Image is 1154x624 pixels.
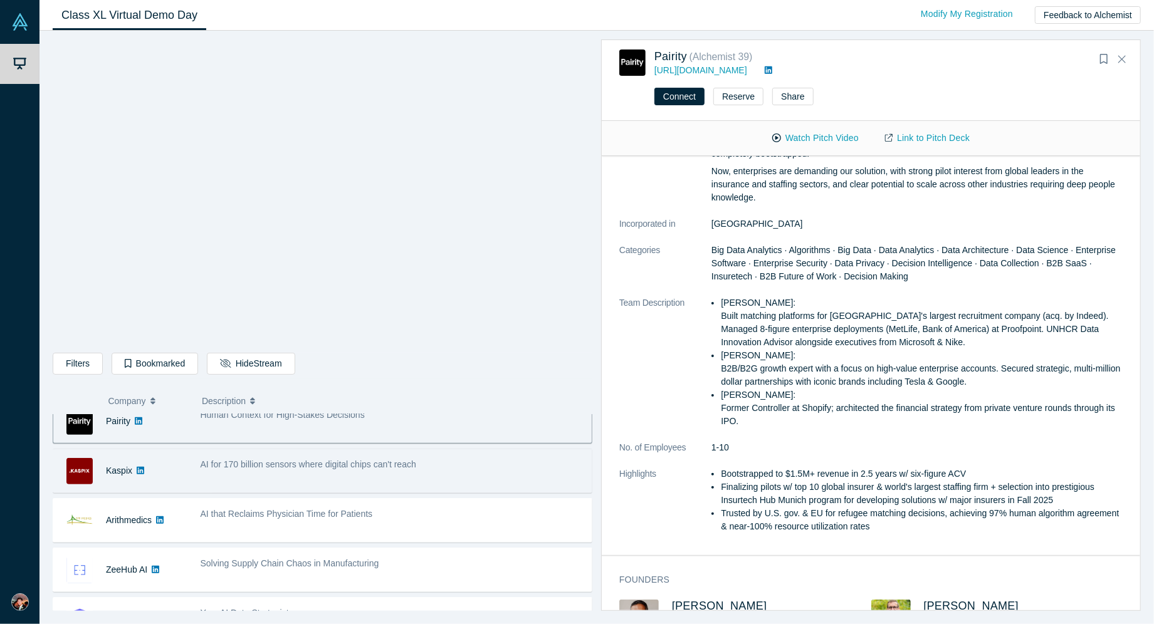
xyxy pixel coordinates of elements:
span: AI that Reclaims Physician Time for Patients [201,509,373,519]
button: Filters [53,353,103,375]
li: Trusted by U.S. gov. & EU for refugee matching decisions, achieving 97% human algorithm agreement... [721,507,1123,533]
span: Description [202,388,246,414]
button: HideStream [207,353,295,375]
img: Kaspix's Logo [66,458,93,484]
li: [PERSON_NAME]: Built matching platforms for [GEOGRAPHIC_DATA]'s largest recruitment company (acq.... [721,296,1123,349]
a: Pairity [654,50,687,63]
a: Link to Pitch Deck [872,127,983,149]
button: Bookmark [1095,51,1113,68]
small: ( Alchemist 39 ) [690,51,753,62]
span: Big Data Analytics · Algorithms · Big Data · Data Analytics · Data Architecture · Data Science · ... [711,245,1116,281]
img: Pairity's Logo [66,408,93,435]
dd: [GEOGRAPHIC_DATA] [711,217,1123,231]
p: Now, enterprises are demanding our solution, with strong pilot interest from global leaders in th... [711,165,1123,204]
span: Company [108,388,146,414]
button: Description [202,388,584,414]
a: ZeeHub AI [106,564,147,575]
img: Arithmedics's Logo [66,507,93,534]
li: [PERSON_NAME]: Former Controller at Shopify; architected the financial strategy from private vent... [721,388,1123,428]
button: Connect [654,88,705,105]
button: Reserve [713,88,763,105]
img: Alchemist Vault Logo [11,13,29,31]
dt: Incorporated in [619,217,711,244]
a: Pairity [106,416,130,426]
dt: Highlights [619,467,711,546]
span: Solving Supply Chain Chaos in Manufacturing [201,558,379,568]
li: Bootstrapped to $1.5M+ revenue in 2.5 years w/ six-figure ACV [721,467,1123,481]
img: Pairity's Logo [619,49,646,76]
a: [URL][DOMAIN_NAME] [654,65,747,75]
a: [PERSON_NAME] [672,600,767,612]
button: Feedback to Alchemist [1035,6,1141,24]
a: [PERSON_NAME] [924,600,1019,612]
a: Modify My Registration [908,3,1026,25]
img: Stuart Gardner's Account [11,593,29,611]
dt: Team Description [619,296,711,441]
span: Your AI Data Strategist. [201,608,291,618]
li: Finalizing pilots w/ top 10 global insurer & world's largest staffing firm + selection into prest... [721,481,1123,507]
button: Company [108,388,189,414]
a: Kaspix [106,465,132,476]
li: [PERSON_NAME]: B2B/B2G growth expert with a focus on high-value enterprise accounts. Secured stra... [721,349,1123,388]
a: Arithmedics [106,515,152,525]
a: Class XL Virtual Demo Day [53,1,206,30]
iframe: Alchemist Class XL Demo Day: Vault [53,41,592,343]
dt: Categories [619,244,711,296]
span: Human Context for High-Stakes Decisions [201,410,365,420]
button: Share [772,88,813,105]
dd: 1-10 [711,441,1123,454]
button: Close [1113,49,1131,70]
h3: Founders [619,573,1105,586]
span: AI for 170 billion sensors where digital chips can't reach [201,459,416,469]
img: ZeeHub AI's Logo [66,557,93,583]
button: Watch Pitch Video [759,127,872,149]
button: Bookmarked [112,353,198,375]
dt: No. of Employees [619,441,711,467]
